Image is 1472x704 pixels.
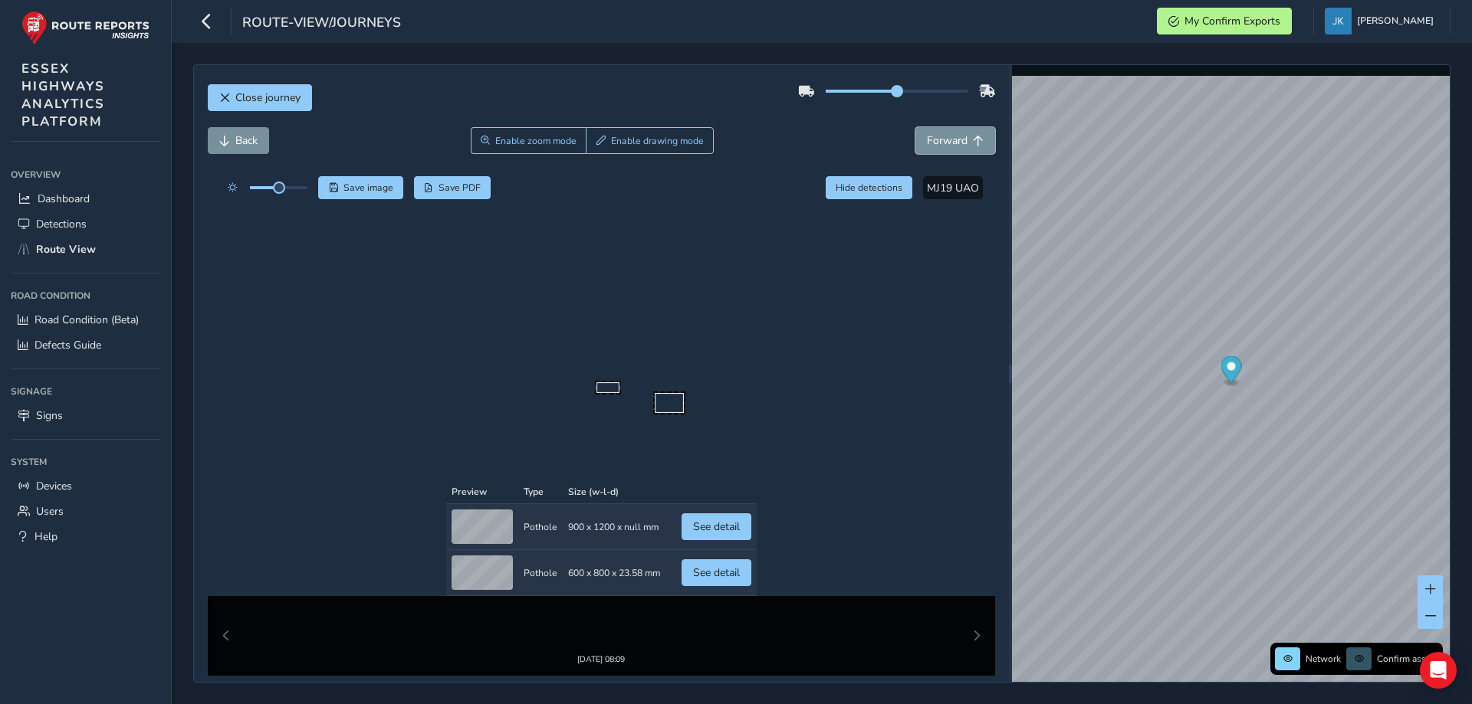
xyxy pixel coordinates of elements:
td: Pothole [518,252,563,298]
span: Defects Guide [34,338,101,352]
span: Enable drawing mode [611,135,704,147]
span: See detail [693,267,740,282]
td: 600 x 800 x 23.58 mm [563,252,665,298]
td: Pothole [518,206,563,252]
a: Route View [11,237,160,262]
span: route-view/journeys [242,13,401,34]
button: See detail [682,215,751,242]
td: 900 x 1200 x null mm [563,206,665,252]
span: Network [1306,653,1341,665]
span: ESSEX HIGHWAYS ANALYTICS PLATFORM [21,60,105,130]
span: See detail [693,221,740,236]
img: diamond-layout [1325,8,1352,34]
div: [DATE] 08:09 [554,323,648,335]
span: My Confirm Exports [1184,14,1280,28]
button: Forward [915,127,995,154]
span: Signs [36,408,63,423]
a: Signs [11,403,160,428]
a: Road Condition (Beta) [11,307,160,332]
div: Open Intercom Messenger [1420,652,1457,689]
span: Enable zoom mode [495,135,577,147]
a: Users [11,499,160,524]
div: Road Condition [11,284,160,307]
a: Dashboard [11,186,160,211]
div: System [11,450,160,473]
img: Thumbnail frame [554,309,648,323]
span: Forward [927,133,968,148]
div: Map marker [1221,356,1241,388]
button: My Confirm Exports [1157,8,1292,34]
button: Hide detections [826,176,913,199]
span: Users [36,504,64,519]
span: Close journey [235,90,301,105]
span: [PERSON_NAME] [1357,8,1434,34]
button: Save [318,176,403,199]
span: Help [34,529,58,544]
button: See detail [682,261,751,288]
div: Signage [11,380,160,403]
button: Close journey [208,84,312,111]
span: Hide detections [836,182,902,194]
span: Detections [36,217,87,231]
span: Devices [36,479,72,493]
a: Help [11,524,160,549]
img: rr logo [21,11,149,45]
button: PDF [414,176,491,199]
span: Save PDF [439,182,481,194]
button: Zoom [471,127,586,154]
a: Detections [11,211,160,237]
span: Dashboard [38,192,90,206]
span: Save image [343,182,393,194]
button: [PERSON_NAME] [1325,8,1439,34]
button: Back [208,127,269,154]
button: Draw [586,127,714,154]
a: Devices [11,473,160,499]
span: Route View [36,242,96,257]
span: Confirm assets [1377,653,1438,665]
a: Defects Guide [11,332,160,358]
span: Back [235,133,258,148]
span: Road Condition (Beta) [34,313,139,327]
div: Overview [11,163,160,186]
span: MJ19 UAO [927,181,979,195]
